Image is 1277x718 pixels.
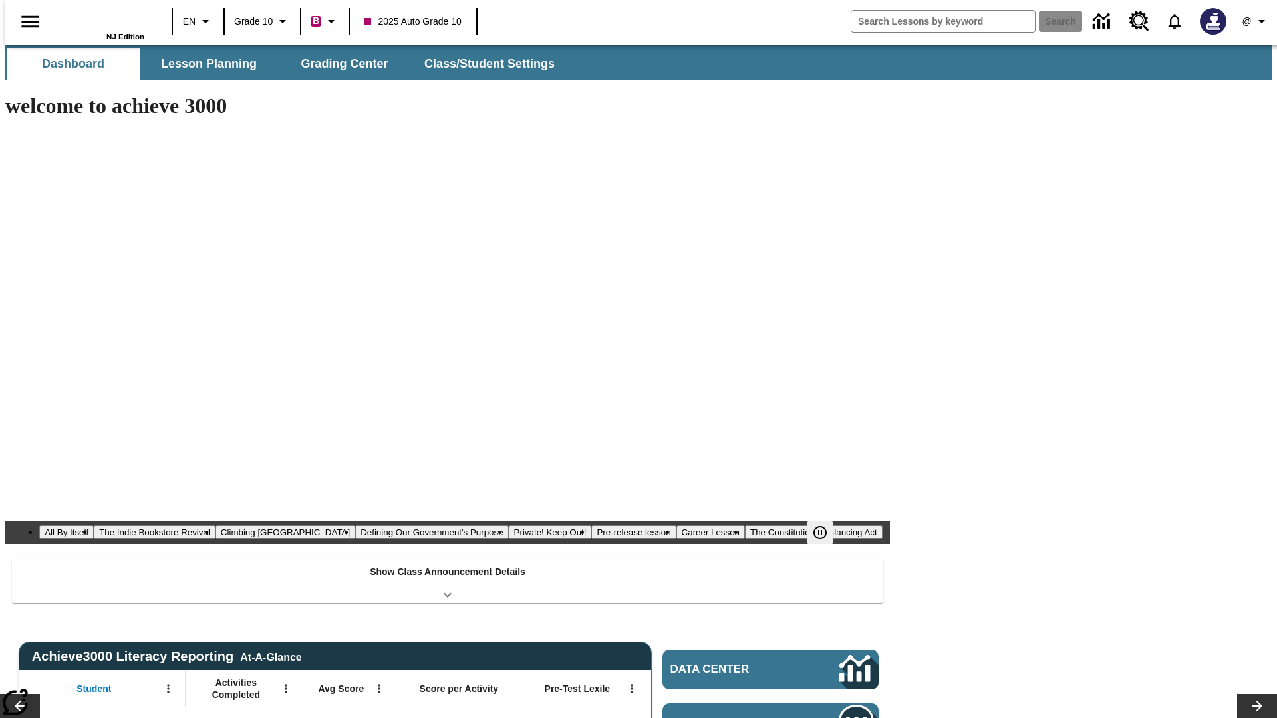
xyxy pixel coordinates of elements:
button: Open side menu [11,2,50,41]
button: Slide 2 The Indie Bookstore Revival [94,525,215,539]
a: Resource Center, Will open in new tab [1121,3,1157,39]
button: Slide 8 The Constitution's Balancing Act [745,525,883,539]
button: Slide 4 Defining Our Government's Purpose [355,525,508,539]
span: 2025 Auto Grade 10 [364,15,461,29]
span: Activities Completed [192,677,280,701]
div: Show Class Announcement Details [12,557,883,603]
button: Slide 6 Pre-release lesson [591,525,676,539]
span: @ [1242,15,1251,29]
div: SubNavbar [5,48,567,80]
button: Open Menu [276,679,296,699]
span: Grade 10 [234,15,273,29]
span: Avg Score [318,683,364,695]
button: Slide 1 All By Itself [39,525,94,539]
div: At-A-Glance [240,649,301,663]
button: Lesson Planning [142,48,275,80]
button: Dashboard [7,48,140,80]
a: Home [58,6,144,33]
div: SubNavbar [5,45,1272,80]
button: Grading Center [278,48,411,80]
button: Profile/Settings [1234,9,1277,33]
button: Grade: Grade 10, Select a grade [229,9,296,33]
div: Pause [807,521,847,544]
a: Data Center [662,650,879,689]
span: Grading Center [301,57,388,72]
span: EN [183,15,196,29]
button: Pause [807,521,833,544]
input: search field [851,11,1035,32]
button: Select a new avatar [1192,4,1234,39]
button: Open Menu [622,679,642,699]
span: Dashboard [42,57,104,72]
button: Boost Class color is violet red. Change class color [305,9,345,33]
span: Lesson Planning [161,57,257,72]
span: Class/Student Settings [424,57,555,72]
button: Open Menu [158,679,178,699]
img: Avatar [1200,8,1226,35]
p: Show Class Announcement Details [370,565,525,579]
h1: welcome to achieve 3000 [5,94,890,118]
a: Notifications [1157,4,1192,39]
span: Score per Activity [420,683,499,695]
button: Open Menu [369,679,389,699]
a: Data Center [1085,3,1121,40]
span: B [313,13,319,29]
span: Achieve3000 Literacy Reporting [32,649,302,664]
span: Data Center [670,663,795,676]
span: Student [76,683,111,695]
div: Home [58,5,144,41]
button: Slide 3 Climbing Mount Tai [215,525,355,539]
button: Slide 5 Private! Keep Out! [509,525,592,539]
button: Class/Student Settings [414,48,565,80]
span: Pre-Test Lexile [545,683,611,695]
span: NJ Edition [106,33,144,41]
button: Language: EN, Select a language [177,9,219,33]
button: Lesson carousel, Next [1237,694,1277,718]
button: Slide 7 Career Lesson [676,525,745,539]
